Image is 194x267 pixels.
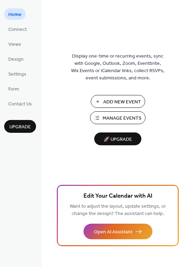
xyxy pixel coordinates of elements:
[83,191,152,201] span: Edit Your Calendar with AI
[103,98,141,106] span: Add New Event
[8,86,19,93] span: Form
[8,71,26,78] span: Settings
[4,8,26,20] a: Home
[8,11,21,18] span: Home
[94,132,141,145] button: 🚀 Upgrade
[4,68,30,79] a: Settings
[8,41,21,48] span: Views
[71,53,165,82] span: Display one-time or recurring events, sync with Google, Outlook, Zoom, Eventbrite, Wix Events or ...
[4,120,36,133] button: Upgrade
[4,23,31,35] a: Connect
[4,98,36,109] a: Contact Us
[8,101,32,108] span: Contact Us
[98,135,137,144] span: 🚀 Upgrade
[83,224,152,239] button: Open AI Assistant
[8,56,24,63] span: Design
[94,229,132,236] span: Open AI Assistant
[70,202,166,218] span: Want to adjust the layout, update settings, or change the design? The assistant can help.
[103,115,141,122] span: Manage Events
[90,111,145,124] button: Manage Events
[4,38,25,50] a: Views
[91,95,145,108] button: Add New Event
[9,123,31,131] span: Upgrade
[8,26,27,33] span: Connect
[4,83,23,94] a: Form
[4,53,28,64] a: Design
